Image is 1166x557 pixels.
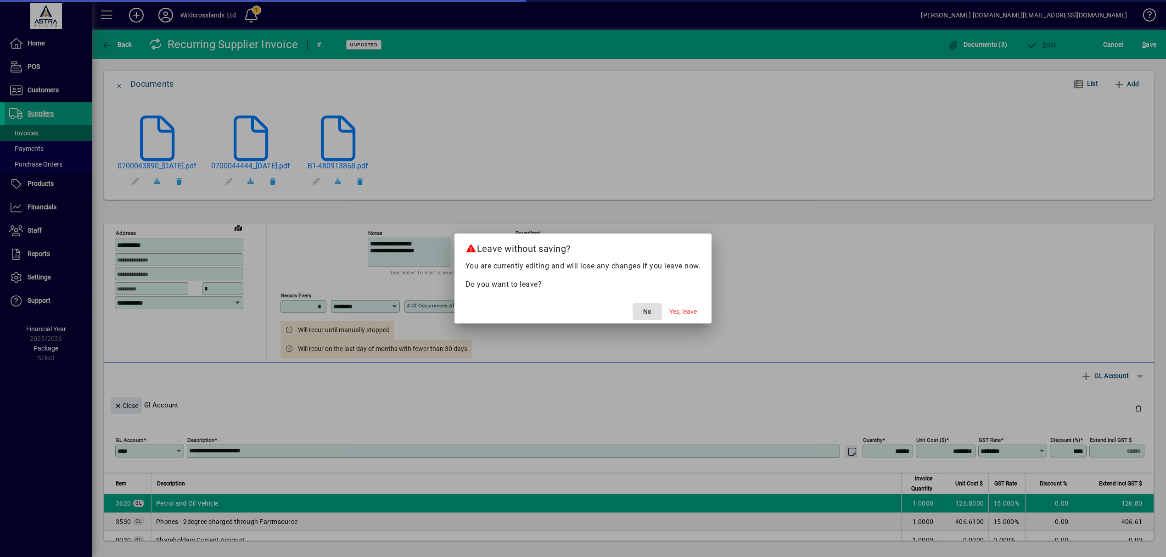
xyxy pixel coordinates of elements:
[643,307,651,317] span: No
[669,307,697,317] span: Yes, leave
[633,303,662,320] button: No
[454,234,712,260] h2: Leave without saving?
[666,303,701,320] button: Yes, leave
[465,261,701,272] p: You are currently editing and will lose any changes if you leave now.
[465,279,701,290] p: Do you want to leave?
